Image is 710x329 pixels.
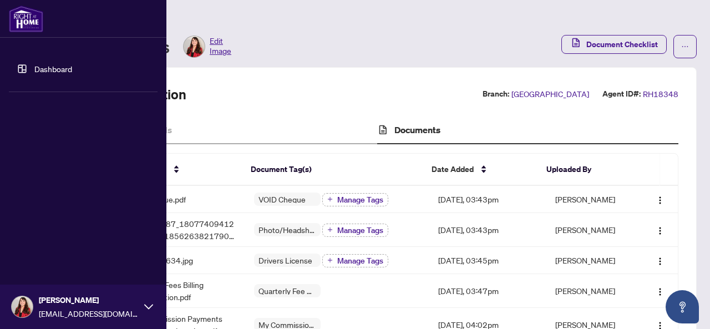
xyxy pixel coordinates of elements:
button: Manage Tags [322,224,388,237]
img: Profile Icon [12,296,33,317]
span: Manage Tags [337,226,383,234]
img: Logo [656,196,665,205]
span: plus [327,196,333,202]
td: [PERSON_NAME] [546,274,638,308]
span: Manage Tags [337,196,383,204]
td: [PERSON_NAME] [546,247,638,274]
img: logo [9,6,43,32]
span: Document Checklist [586,36,658,53]
img: Logo [656,226,665,235]
span: Quarterly Fee Auto-Debit Authorization [254,287,321,295]
span: Quarterly Fees Billing Authorization.pdf [131,279,236,303]
td: [DATE], 03:45pm [429,247,546,274]
img: Logo [656,257,665,266]
img: Logo [656,287,665,296]
span: [EMAIL_ADDRESS][DOMAIN_NAME] [39,307,139,320]
span: VOID Cheque [254,195,310,203]
button: Open asap [666,290,699,323]
button: Logo [651,190,669,208]
th: File Name [121,154,242,186]
td: [DATE], 03:43pm [429,213,546,247]
span: ellipsis [681,43,689,50]
td: [DATE], 03:47pm [429,274,546,308]
span: Photo/Headshot [254,226,321,234]
span: plus [327,257,333,263]
span: plus [327,227,333,232]
th: Document Tag(s) [242,154,423,186]
span: [PERSON_NAME] [39,294,139,306]
button: Document Checklist [561,35,667,54]
button: Logo [651,221,669,239]
label: Agent ID#: [602,88,641,100]
span: Edit Image [210,36,231,58]
a: Dashboard [34,64,72,74]
th: Uploaded By [537,154,628,186]
span: RH18348 [643,88,678,100]
span: Drivers License [254,256,317,264]
h4: Documents [394,123,440,136]
span: My Commission Payments & HST Registration [254,321,321,328]
td: [DATE], 03:43pm [429,186,546,213]
span: 491510687_18077409412824307_1856263821790992110_n.jpg [131,217,236,242]
label: Branch: [483,88,509,100]
span: [GEOGRAPHIC_DATA] [511,88,589,100]
button: Logo [651,251,669,269]
button: Logo [651,282,669,300]
button: Manage Tags [322,193,388,206]
button: Manage Tags [322,254,388,267]
td: [PERSON_NAME] [546,186,638,213]
img: Profile Icon [184,36,205,57]
span: Manage Tags [337,257,383,265]
td: [PERSON_NAME] [546,213,638,247]
span: Date Added [432,163,474,175]
th: Date Added [423,154,537,186]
